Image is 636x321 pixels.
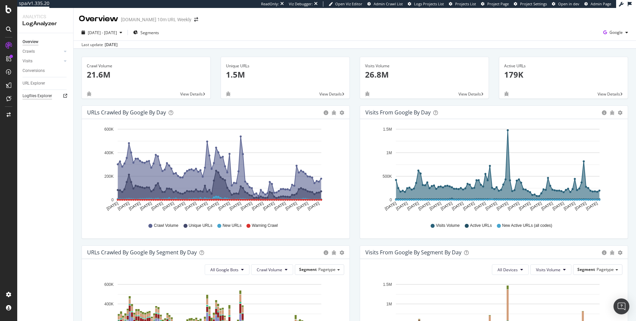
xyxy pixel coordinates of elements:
[487,1,509,6] span: Project Page
[507,201,520,211] text: [DATE]
[610,250,614,255] div: bug
[273,201,287,211] text: [DATE]
[184,201,197,211] text: [DATE]
[383,127,392,132] text: 1.5M
[23,80,45,87] div: URL Explorer
[106,201,119,211] text: [DATE]
[324,250,328,255] div: circle-info
[383,282,392,287] text: 1.5M
[365,63,484,69] div: Visits Volume
[226,63,344,69] div: Unique URLs
[395,201,408,211] text: [DATE]
[140,30,159,35] span: Segments
[470,223,492,228] span: Active URLs
[154,223,178,228] span: Crawl Volume
[504,92,509,96] div: bug
[365,92,370,96] div: bug
[618,110,622,115] div: gear
[23,48,62,55] a: Crawls
[223,223,241,228] span: New URLs
[23,38,38,45] div: Overview
[584,1,611,7] a: Admin Page
[87,63,205,69] div: Crawl Volume
[384,201,397,211] text: [DATE]
[87,249,197,256] div: URLs Crawled by Google By Segment By Day
[104,151,114,155] text: 400K
[105,42,118,48] div: [DATE]
[598,91,620,97] span: View Details
[88,30,117,35] span: [DATE] - [DATE]
[340,110,344,115] div: gear
[87,92,91,96] div: bug
[195,201,208,211] text: [DATE]
[23,93,69,99] a: Logfiles Explorer
[139,201,153,211] text: [DATE]
[87,69,205,80] p: 21.6M
[440,201,453,211] text: [DATE]
[462,201,476,211] text: [DATE]
[262,201,276,211] text: [DATE]
[618,250,622,255] div: gear
[218,201,231,211] text: [DATE]
[496,201,509,211] text: [DATE]
[473,201,487,211] text: [DATE]
[87,109,166,116] div: URLs Crawled by Google by day
[252,223,278,228] span: Warning Crawl
[251,201,264,211] text: [DATE]
[610,110,614,115] div: bug
[111,198,114,202] text: 0
[340,250,344,255] div: gear
[128,201,141,211] text: [DATE]
[104,282,114,287] text: 600K
[601,27,631,38] button: Google
[383,174,392,179] text: 500K
[449,1,476,7] a: Projects List
[23,93,52,99] div: Logfiles Explorer
[329,1,362,7] a: Open Viz Editor
[307,201,320,211] text: [DATE]
[365,69,484,80] p: 26.8M
[365,249,461,256] div: Visits from Google By Segment By Day
[414,1,444,6] span: Logs Projects List
[455,1,476,6] span: Projects List
[87,124,342,217] svg: A chart.
[150,201,164,211] text: [DATE]
[365,109,431,116] div: Visits from Google by day
[226,69,344,80] p: 1.5M
[518,201,531,211] text: [DATE]
[162,201,175,211] text: [DATE]
[332,110,336,115] div: bug
[23,13,68,20] div: Analytics
[173,201,186,211] text: [DATE]
[251,264,293,275] button: Crawl Volume
[458,91,481,97] span: View Details
[591,1,611,6] span: Admin Page
[210,267,238,273] span: All Google Bots
[299,267,317,272] span: Segment
[319,91,342,97] span: View Details
[296,201,309,211] text: [DATE]
[536,267,560,273] span: Visits Volume
[406,201,420,211] text: [DATE]
[563,201,576,211] text: [DATE]
[485,201,498,211] text: [DATE]
[492,264,529,275] button: All Devices
[23,48,35,55] div: Crawls
[335,1,362,6] span: Open Viz Editor
[418,201,431,211] text: [DATE]
[240,201,253,211] text: [DATE]
[365,124,620,217] svg: A chart.
[520,1,547,6] span: Project Settings
[23,80,69,87] a: URL Explorer
[23,58,62,65] a: Visits
[23,58,32,65] div: Visits
[131,27,162,38] button: Segments
[261,1,279,7] div: ReadOnly:
[613,298,629,314] div: Open Intercom Messenger
[318,267,336,272] span: Pagetype
[541,201,554,211] text: [DATE]
[386,151,392,155] text: 1M
[558,1,579,6] span: Open in dev
[79,13,118,25] div: Overview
